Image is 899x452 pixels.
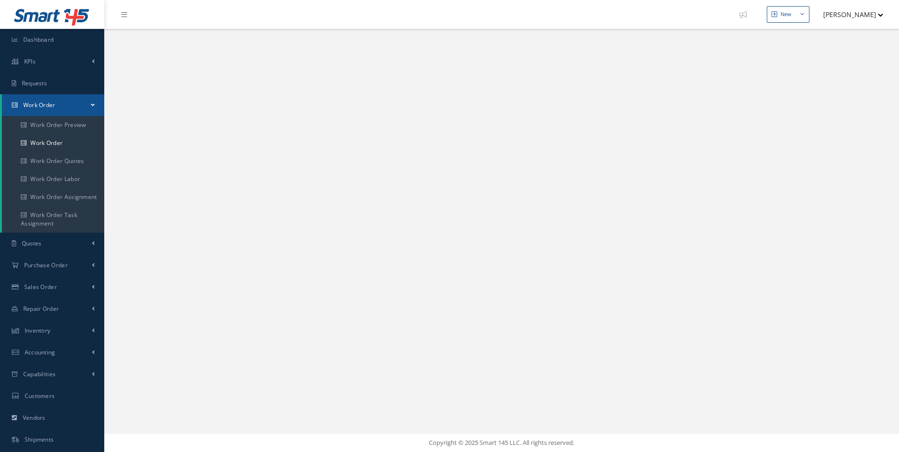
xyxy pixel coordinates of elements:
span: Shipments [25,435,54,443]
a: Work Order Assignment [2,188,104,206]
div: Copyright © 2025 Smart 145 LLC. All rights reserved. [114,438,890,448]
a: Work Order Quotes [2,152,104,170]
span: Vendors [23,414,45,422]
a: Work Order [2,94,104,116]
span: Purchase Order [24,261,68,269]
span: Sales Order [24,283,57,291]
a: Work Order Preview [2,116,104,134]
span: Capabilities [23,370,56,378]
span: Work Order [23,101,55,109]
span: Accounting [25,348,55,356]
button: New [767,6,809,23]
a: Work Order Labor [2,170,104,188]
span: Requests [22,79,47,87]
a: Work Order [2,134,104,152]
span: KPIs [24,57,36,65]
span: Customers [25,392,55,400]
div: New [781,10,791,18]
button: [PERSON_NAME] [814,5,883,24]
span: Repair Order [23,305,59,313]
span: Quotes [22,239,42,247]
a: Work Order Task Assignment [2,206,104,233]
span: Inventory [25,326,51,334]
span: Dashboard [23,36,54,44]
